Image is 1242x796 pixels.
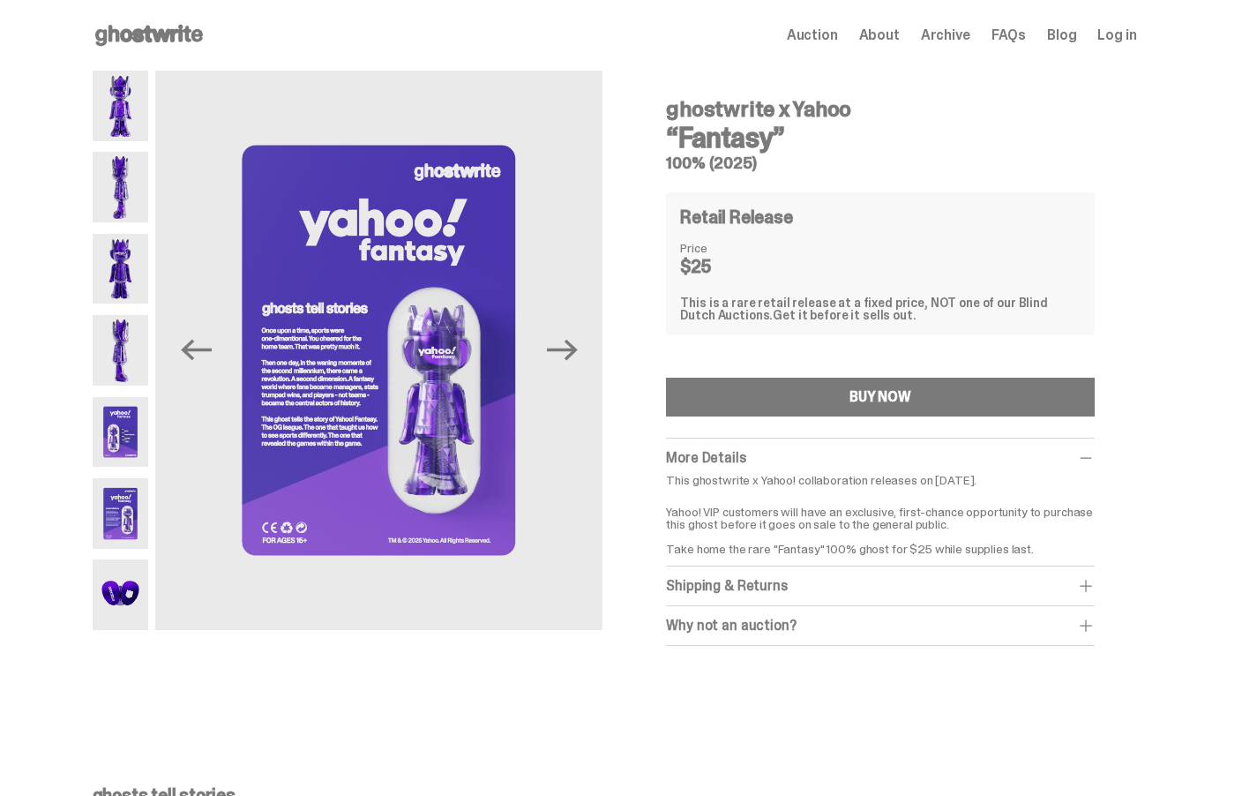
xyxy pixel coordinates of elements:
h3: “Fantasy” [666,124,1094,152]
h4: ghostwrite x Yahoo [666,99,1094,120]
a: Archive [921,28,970,42]
a: Auction [787,28,838,42]
div: This is a rare retail release at a fixed price, NOT one of our Blind Dutch Auctions. [680,297,1080,321]
img: Yahoo-HG---1.png [93,71,149,141]
button: Next [542,331,581,370]
div: Shipping & Returns [666,577,1094,595]
img: Yahoo-HG---2.png [93,152,149,222]
a: About [859,28,900,42]
a: FAQs [991,28,1026,42]
button: Previous [176,331,215,370]
h4: Retail Release [680,208,792,226]
div: Why not an auction? [666,617,1094,635]
img: Yahoo-HG---6.png [155,71,602,630]
span: Get it before it sells out. [773,307,916,323]
img: Yahoo-HG---7.png [93,559,149,630]
span: More Details [666,448,745,467]
img: Yahoo-HG---3.png [93,234,149,304]
a: Log in [1097,28,1136,42]
dd: $25 [680,258,768,275]
img: Yahoo-HG---5.png [93,397,149,468]
h5: 100% (2025) [666,155,1094,171]
dt: Price [680,242,768,254]
button: BUY NOW [666,378,1094,417]
a: Blog [1047,28,1076,42]
p: This ghostwrite x Yahoo! collaboration releases on [DATE]. [666,474,1094,486]
p: Yahoo! VIP customers will have an exclusive, first-chance opportunity to purchase this ghost befo... [666,493,1094,555]
img: Yahoo-HG---7.png [602,71,1050,630]
div: BUY NOW [849,390,911,404]
img: Yahoo-HG---4.png [93,315,149,386]
img: Yahoo-HG---6.png [93,478,149,549]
